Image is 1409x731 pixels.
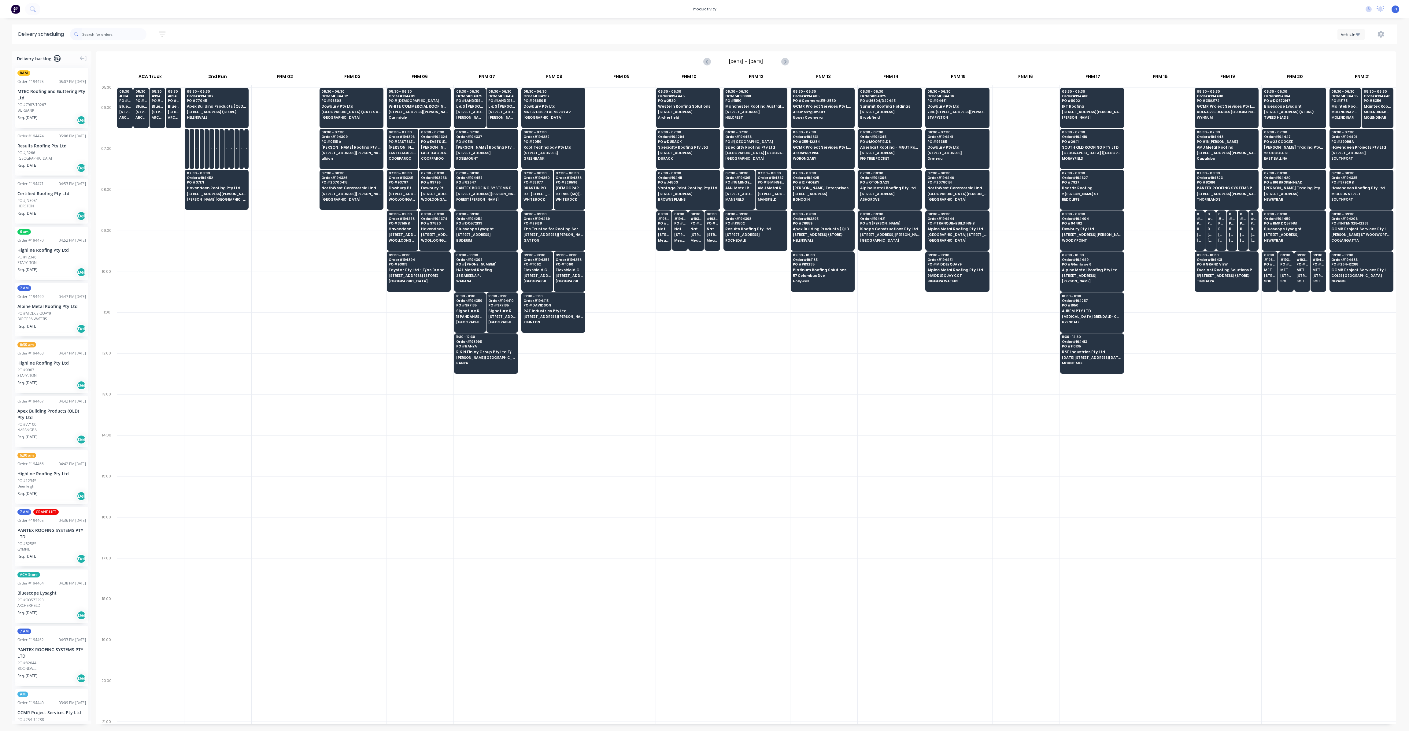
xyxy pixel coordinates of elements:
span: [GEOGRAPHIC_DATA] (GATE 5 UHF 12) [GEOGRAPHIC_DATA] [321,110,381,114]
span: # 192633 [231,135,232,139]
span: Dowbury Pty Ltd [927,104,987,108]
span: 05:30 - 06:30 [1264,90,1323,93]
span: MOLENDINAR STORAGE 2A INDUSTRIAL AV [1331,110,1359,114]
span: [STREET_ADDRESS] [725,110,785,114]
span: 05:30 - 06:30 [1331,90,1359,93]
span: AMJ Metal Roofing [1197,145,1256,149]
span: [STREET_ADDRESS][PERSON_NAME] (STORE) [119,110,131,114]
span: Carindale [389,116,448,119]
span: Bluescope Lysaght [152,104,163,108]
div: FNM 06 [386,71,453,85]
span: PO # 77045 [187,99,246,102]
span: 29 CORYMBIA PL (STORE) [216,151,217,155]
div: FNM 09 [588,71,655,85]
span: PO # 8356 [1364,99,1391,102]
span: PO # 290191 A [1331,140,1391,143]
div: MTEC Roofing and Guttering Pty Ltd [17,88,86,101]
span: [STREET_ADDRESS] [1331,151,1391,155]
span: 06:30 [236,130,237,134]
span: PO # Coomera 315-2550 [793,99,852,102]
div: FNM 12 [723,71,790,85]
span: 05:30 - 06:30 [658,90,717,93]
div: FNM 18 [1127,71,1194,85]
span: 8AM [17,70,30,76]
span: PO # 2641 [1062,140,1121,143]
span: Bluescope Lysaght [135,104,147,108]
span: PO # DQ572140 [168,99,179,102]
span: PO # 316/2172 [1197,99,1256,102]
span: MOLENDINAR STORAGE 2A INDUSTRIAL AV [1364,110,1391,114]
span: 05:30 - 06:30 [488,90,516,93]
span: 05:30 - 06:30 [456,90,484,93]
span: Havendeen Projects Pty Ltd [1331,145,1391,149]
div: FNM 15 [925,71,992,85]
span: # 193872 [246,135,247,139]
span: ARCHERFIELD [135,116,147,119]
span: Order # 194416 [1062,135,1121,139]
span: 06:30 - 07:30 [860,130,919,134]
span: Order # 194331 [793,135,852,139]
span: STAPYLTON [927,116,987,119]
span: Order # 194435 [1331,94,1359,98]
div: FNM 02 [251,71,318,85]
span: [PERSON_NAME] Roofing Pty Ltd [456,145,516,149]
span: [STREET_ADDRESS] (STORE) [187,110,246,114]
span: 29 CORYMBIA PL (STORE) [246,151,247,155]
span: Bluescope Lysaght [1264,104,1323,108]
div: FNM 10 [655,71,722,85]
div: Order # 194474 [17,133,44,139]
span: 05:30 - 06:30 [927,90,987,93]
span: GCMR Project Services Pty Ltd [793,104,852,108]
span: HELENSVALE [187,116,246,119]
span: 06:30 [246,130,247,134]
span: Order # 194448 [1364,94,1391,98]
span: 05:30 - 06:30 [860,90,919,93]
span: [GEOGRAPHIC_DATA] [GEOGRAPHIC_DATA] [725,151,785,155]
span: 298-[STREET_ADDRESS][PERSON_NAME] (VISY) [927,110,987,114]
span: 05:30 [119,90,131,93]
span: Order # 194460 [1062,94,1121,98]
div: FNM 07 [453,71,520,85]
span: Specialty Roofing Pty Ltd [658,145,717,149]
span: [STREET_ADDRESS] [523,151,583,155]
div: FNM 03 [319,71,386,85]
span: Order # 194441 [927,135,987,139]
span: Apollo Home Improvement (QLD) Pty Ltd [236,145,237,149]
span: Apollo Home Improvement (QLD) Pty Ltd [231,145,232,149]
span: Req. [DATE] [17,115,37,121]
span: PO # 20764 [231,140,232,143]
span: MATER HOSPITAL MERCY AV [523,110,583,114]
span: 06:30 - 07:30 [321,130,381,134]
span: 05:30 - 06:30 [321,90,381,93]
span: SOUTH QLD ROOFING PTY LTD [1062,145,1121,149]
span: PO # MOORFIELDS [860,140,919,143]
div: FNM 14 [857,71,924,85]
span: 06:30 - 07:30 [793,130,852,134]
span: [STREET_ADDRESS][PERSON_NAME] [1062,110,1121,114]
span: Western Roofing Solutions [658,104,717,108]
span: Order # 194453 [725,135,785,139]
span: Delivery backlog [17,55,51,62]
